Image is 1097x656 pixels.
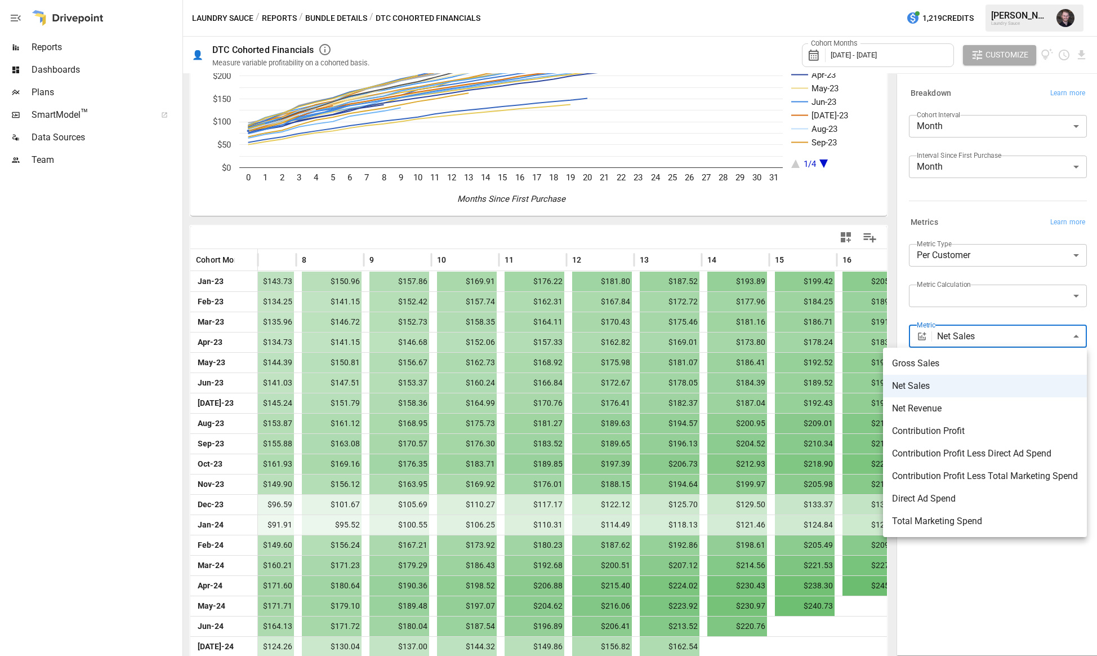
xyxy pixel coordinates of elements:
[892,357,1078,370] span: Gross Sales
[892,469,1078,483] span: Contribution Profit Less Total Marketing Spend
[892,492,1078,506] span: Direct Ad Spend
[892,379,1078,393] span: Net Sales
[892,515,1078,528] span: Total Marketing Spend
[892,447,1078,460] span: Contribution Profit Less Direct Ad Spend
[892,424,1078,438] span: Contribution Profit
[892,402,1078,415] span: Net Revenue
